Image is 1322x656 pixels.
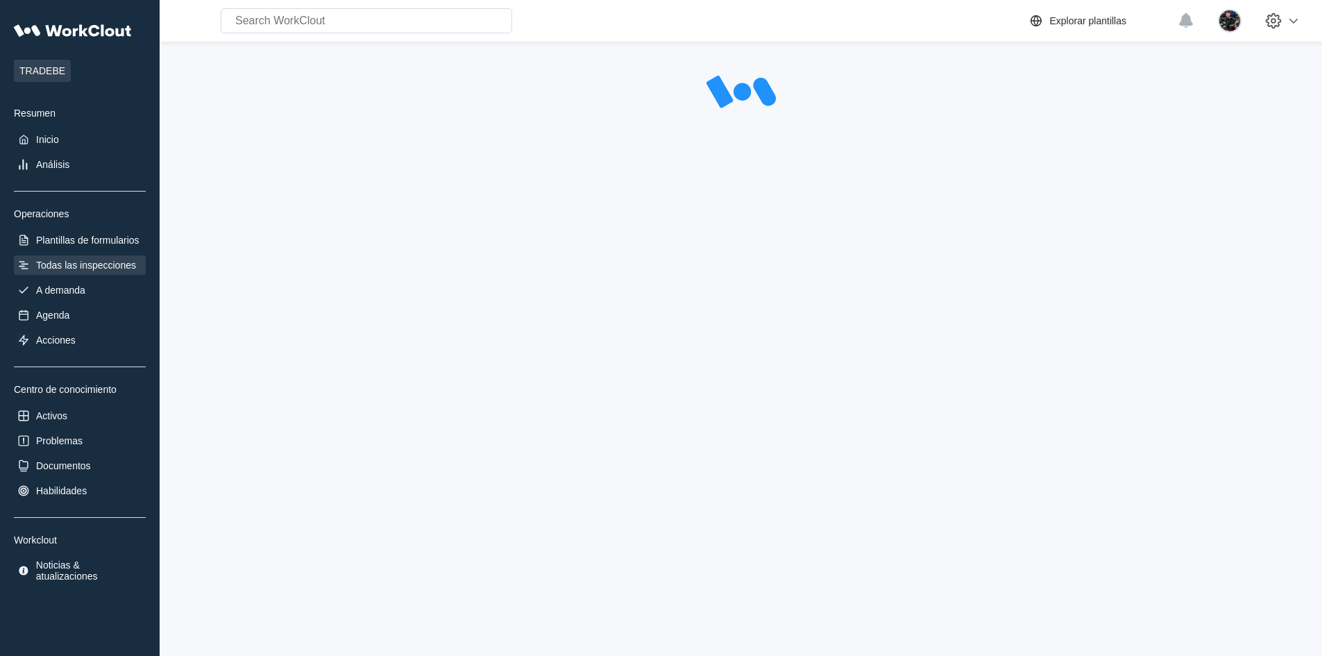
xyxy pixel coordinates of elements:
div: Noticias & atualizaciones [36,560,143,582]
div: Activos [36,410,67,421]
div: Centro de conocimiento [14,384,146,395]
div: Workclout [14,535,146,546]
a: Plantillas de formularios [14,230,146,250]
a: Noticias & atualizaciones [14,557,146,584]
div: Documentos [36,460,91,471]
div: Todas las inspecciones [36,260,136,271]
a: Agenda [14,305,146,325]
a: Análisis [14,155,146,174]
div: Resumen [14,108,146,119]
div: Plantillas de formularios [36,235,139,246]
div: Habilidades [36,485,87,496]
div: Operaciones [14,208,146,219]
div: Inicio [36,134,59,145]
div: Problemas [36,435,83,446]
div: Explorar plantillas [1050,15,1127,26]
a: Explorar plantillas [1028,12,1171,29]
div: Acciones [36,335,76,346]
img: 2a7a337f-28ec-44a9-9913-8eaa51124fce.jpg [1218,9,1242,33]
span: TRADEBE [14,60,71,82]
input: Search WorkClout [221,8,512,33]
div: A demanda [36,285,85,296]
a: Problemas [14,431,146,451]
div: Agenda [36,310,69,321]
a: Activos [14,406,146,426]
a: Todas las inspecciones [14,255,146,275]
a: Acciones [14,330,146,350]
a: Inicio [14,130,146,149]
div: Análisis [36,159,69,170]
a: Habilidades [14,481,146,501]
a: Documentos [14,456,146,476]
a: A demanda [14,280,146,300]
